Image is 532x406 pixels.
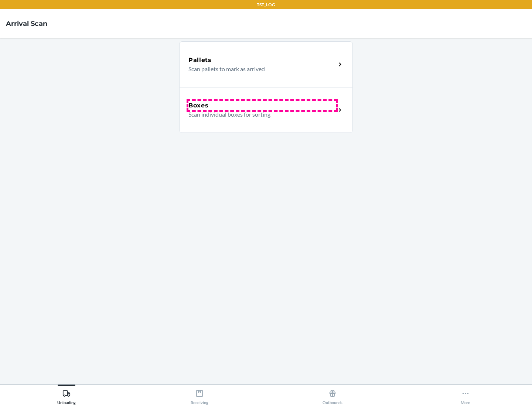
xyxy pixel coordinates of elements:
[191,386,208,405] div: Receiving
[188,110,330,119] p: Scan individual boxes for sorting
[188,65,330,73] p: Scan pallets to mark as arrived
[133,385,266,405] button: Receiving
[179,87,353,133] a: BoxesScan individual boxes for sorting
[323,386,342,405] div: Outbounds
[188,56,212,65] h5: Pallets
[179,41,353,87] a: PalletsScan pallets to mark as arrived
[266,385,399,405] button: Outbounds
[6,19,47,28] h4: Arrival Scan
[461,386,470,405] div: More
[399,385,532,405] button: More
[257,1,275,8] p: TST_LOG
[188,101,209,110] h5: Boxes
[57,386,76,405] div: Unloading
